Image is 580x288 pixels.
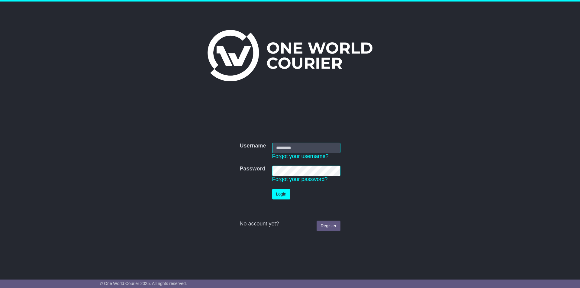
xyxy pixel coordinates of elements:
button: Login [272,189,290,199]
a: Register [317,221,340,231]
a: Forgot your password? [272,176,328,182]
div: No account yet? [240,221,340,227]
img: One World [208,30,372,81]
label: Username [240,143,266,149]
a: Forgot your username? [272,153,329,159]
label: Password [240,166,265,172]
span: © One World Courier 2025. All rights reserved. [100,281,187,286]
